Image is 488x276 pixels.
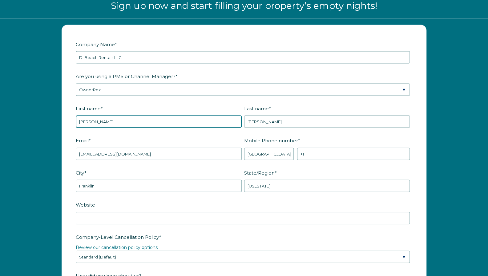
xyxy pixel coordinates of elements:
span: Website [76,200,95,210]
span: First name [76,104,101,113]
span: Company-Level Cancellation Policy [76,232,159,242]
span: City [76,168,84,178]
span: State/Region [244,168,275,178]
span: Are you using a PMS or Channel Manager? [76,72,175,81]
a: Review our cancellation policy options [76,245,158,250]
span: Last name [244,104,269,113]
span: Email [76,136,89,145]
span: Company Name [76,40,115,49]
span: Mobile Phone number [244,136,298,145]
